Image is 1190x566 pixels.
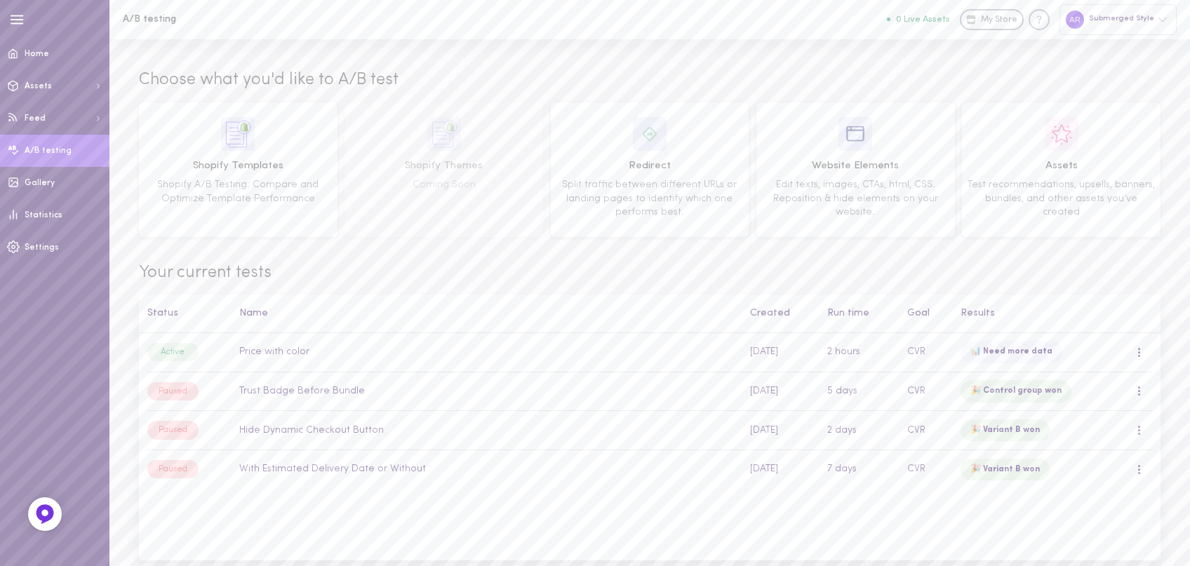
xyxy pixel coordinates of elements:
[981,14,1017,27] span: My Store
[961,341,1062,363] div: 📊 Need more data
[1029,9,1050,30] div: Knowledge center
[221,117,255,151] img: icon
[139,262,1161,285] span: Your current tests
[900,450,953,488] td: CVR
[820,295,900,333] th: Run time
[147,460,199,478] div: Paused
[900,295,953,333] th: Goal
[232,450,742,488] td: With Estimated Delivery Date or Without
[952,295,1126,333] th: Results
[761,159,950,174] span: Website Elements
[25,50,49,58] span: Home
[25,179,55,187] span: Gallery
[232,295,742,333] th: Name
[25,114,46,123] span: Feed
[1059,4,1177,34] div: Submerged Style
[961,380,1071,403] div: 🎉 Control group won
[961,419,1050,442] div: 🎉 Variant B won
[960,9,1024,30] a: My Store
[742,295,820,333] th: Created
[838,117,872,151] img: icon
[820,411,900,450] td: 2 days
[144,159,333,174] span: Shopify Templates
[742,411,820,450] td: [DATE]
[147,343,199,361] div: Active
[900,372,953,411] td: CVR
[232,411,742,450] td: Hide Dynamic Checkout Button
[742,450,820,488] td: [DATE]
[961,459,1050,481] div: 🎉 Variant B won
[25,82,52,90] span: Assets
[967,159,1156,174] span: Assets
[232,333,742,372] td: Price with color
[34,504,55,525] img: Feedback Button
[157,180,319,204] span: Shopify A/B Testing: Compare and Optimize Template Performance
[900,333,953,372] td: CVR
[427,117,461,151] img: icon
[25,211,62,220] span: Statistics
[123,14,354,25] h1: A/B testing
[742,333,820,372] td: [DATE]
[139,69,399,93] span: Choose what you'd like to A/B test
[820,333,900,372] td: 2 hours
[556,159,744,174] span: Redirect
[820,450,900,488] td: 7 days
[887,15,960,25] a: 0 Live Assets
[633,117,667,151] img: icon
[887,15,950,24] button: 0 Live Assets
[1045,117,1078,151] img: icon
[25,243,59,252] span: Settings
[147,421,199,439] div: Paused
[562,180,737,217] span: Split traffic between different URLs or landing pages to identify which one performs best.
[742,372,820,411] td: [DATE]
[139,295,232,333] th: Status
[413,180,476,190] span: Coming Soon
[773,180,938,217] span: Edit texts, images, CTAs, html, CSS. Reposition & hide elements on your website.
[968,180,1155,217] span: Test recommendations, upsells, banners, bundles, and other assets you’ve created
[349,159,538,174] span: Shopify Themes
[25,147,72,155] span: A/B testing
[820,372,900,411] td: 5 days
[232,372,742,411] td: Trust Badge Before Bundle
[900,411,953,450] td: CVR
[147,382,199,400] div: Paused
